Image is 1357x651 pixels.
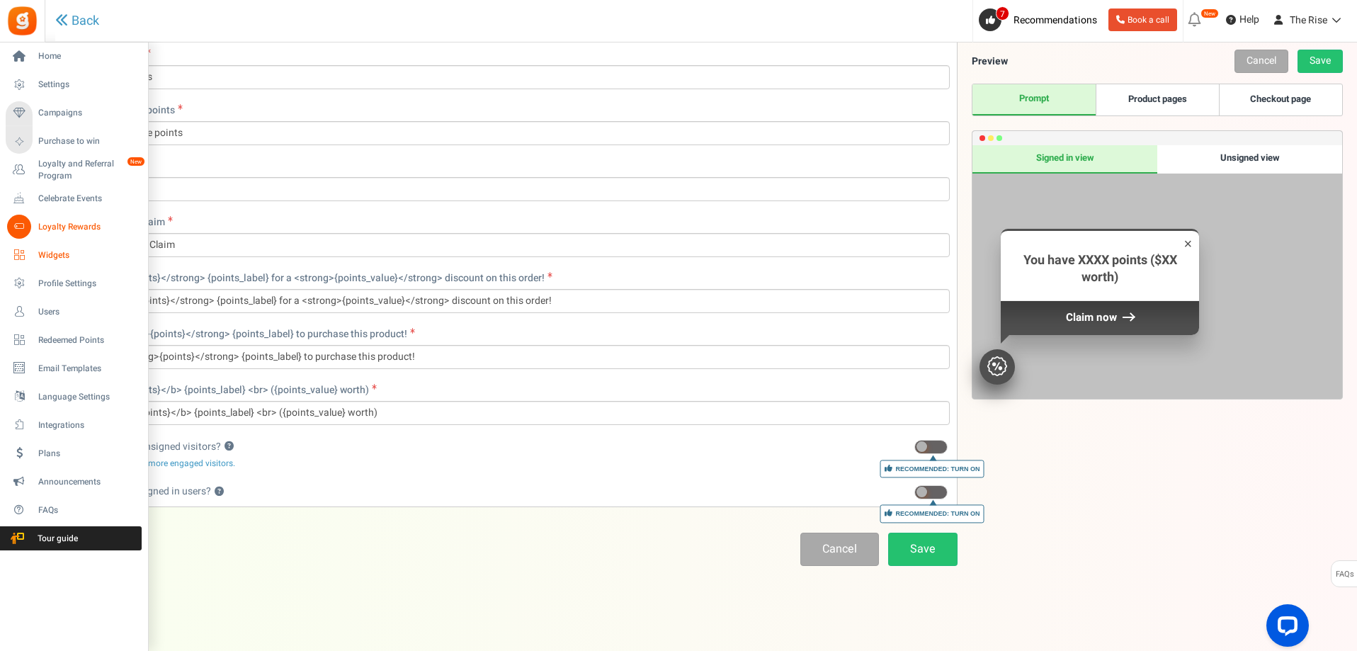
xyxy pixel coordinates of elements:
[6,186,142,210] a: Celebrate Events
[6,470,142,494] a: Announcements
[987,356,1007,376] img: badge.svg
[6,385,142,409] a: Language Settings
[1096,84,1219,115] a: Product pages
[38,50,137,62] span: Home
[6,215,142,239] a: Loyalty Rewards
[38,249,137,261] span: Widgets
[6,533,106,545] span: Tour guide
[1335,561,1354,588] span: FAQs
[1290,13,1327,28] span: The Rise
[38,135,137,147] span: Purchase to win
[6,101,142,125] a: Campaigns
[1200,9,1219,18] em: New
[38,278,137,290] span: Profile Settings
[6,498,142,522] a: FAQs
[38,476,137,488] span: Announcements
[888,533,958,566] a: Save
[1220,9,1265,31] a: Help
[6,441,142,465] a: Plans
[972,56,1008,67] h5: Preview
[6,158,142,182] a: Loyalty and Referral Program New
[972,145,1342,399] div: Preview only
[127,157,145,166] em: New
[6,130,142,154] a: Purchase to win
[225,442,234,451] button: Show prompt to unsigned visitors?
[55,13,99,28] a: Back
[1157,145,1342,174] div: Unsigned view
[972,145,1157,174] div: Signed in view
[38,193,137,205] span: Celebrate Events
[1184,234,1193,254] div: ×
[38,306,137,318] span: Users
[38,221,137,233] span: Loyalty Rewards
[1236,13,1259,27] span: Help
[38,107,137,119] span: Campaigns
[1219,84,1342,115] a: Checkout page
[38,79,137,91] span: Settings
[6,243,142,267] a: Widgets
[6,5,38,37] img: Gratisfaction
[6,73,142,97] a: Settings
[79,457,235,470] span: Enable this to get more engaged visitors.
[979,9,1103,31] a: 7 Recommendations
[67,383,369,397] span: You have <b>{points}</b> {points_label} <br> ({points_value} worth)
[6,413,142,437] a: Integrations
[1014,13,1097,28] span: Recommendations
[6,271,142,295] a: Profile Settings
[67,271,545,285] span: Use <strong>{points}</strong> {points_label} for a <strong>{points_value}</strong> discount on th...
[996,6,1009,21] span: 7
[215,487,224,497] button: Show prompt to signed in users?
[38,448,137,460] span: Plans
[6,328,142,352] a: Redeemed Points
[1298,50,1343,73] a: Save
[1023,251,1177,287] span: You have XXXX points ($XX worth)
[6,45,142,69] a: Home
[1108,9,1177,31] a: Book a call
[67,440,234,454] label: Show prompt to unsigned visitors?
[800,533,879,566] a: Cancel
[972,84,1096,115] a: Prompt
[6,356,142,380] a: Email Templates
[67,327,407,341] span: Use up to <strong>{points}</strong> {points_label} to purchase this product!
[6,300,142,324] a: Users
[1066,310,1117,325] span: Claim now
[38,363,137,375] span: Email Templates
[38,334,137,346] span: Redeemed Points
[38,158,142,182] span: Loyalty and Referral Program
[38,419,137,431] span: Integrations
[1001,300,1199,334] div: Claim now
[38,391,137,403] span: Language Settings
[1234,50,1288,73] a: Cancel
[38,504,137,516] span: FAQs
